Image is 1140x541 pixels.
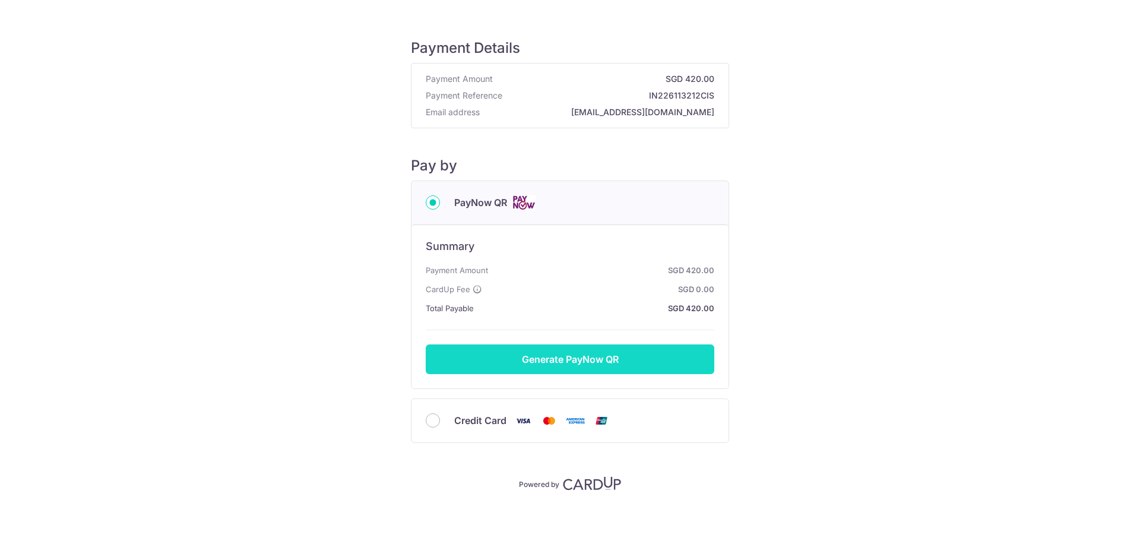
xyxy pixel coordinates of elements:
h5: Pay by [411,157,729,175]
img: American Express [563,413,587,428]
strong: SGD 420.00 [498,73,714,85]
strong: IN226113212CIS [507,90,714,102]
div: PayNow QR Cards logo [426,195,714,210]
h5: Payment Details [411,39,729,57]
span: Payment Amount [426,73,493,85]
img: Union Pay [590,413,613,428]
span: PayNow QR [454,195,507,210]
span: Total Payable [426,301,474,315]
span: Credit Card [454,413,506,428]
img: Visa [511,413,535,428]
strong: [EMAIL_ADDRESS][DOMAIN_NAME] [484,106,714,118]
div: Credit Card Visa Mastercard American Express Union Pay [426,413,714,428]
span: Payment Reference [426,90,502,102]
strong: SGD 420.00 [479,301,714,315]
img: Mastercard [537,413,561,428]
strong: SGD 0.00 [487,282,714,296]
strong: SGD 420.00 [493,263,714,277]
img: CardUp [563,476,621,491]
button: Generate PayNow QR [426,344,714,374]
p: Powered by [519,477,559,489]
span: Email address [426,106,480,118]
h6: Summary [426,239,714,254]
span: Payment Amount [426,263,488,277]
img: Cards logo [512,195,536,210]
span: CardUp Fee [426,282,470,296]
